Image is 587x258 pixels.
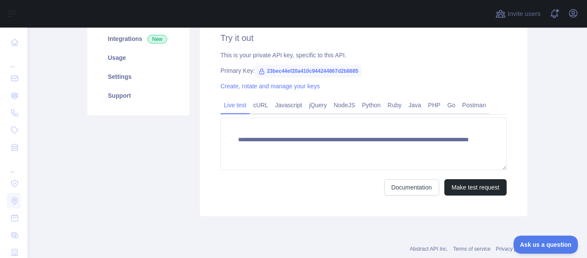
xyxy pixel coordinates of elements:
[98,48,179,67] a: Usage
[410,246,448,252] a: Abstract API Inc.
[98,86,179,105] a: Support
[220,98,250,112] a: Live test
[255,65,362,78] span: 23bec44ef20a410c944244867d2b8885
[444,179,507,196] button: Make test request
[147,35,167,44] span: New
[272,98,306,112] a: Javascript
[405,98,425,112] a: Java
[306,98,330,112] a: jQuery
[220,66,507,75] div: Primary Key:
[514,236,578,254] iframe: Toggle Customer Support
[98,67,179,86] a: Settings
[494,7,542,21] button: Invite users
[508,9,541,19] span: Invite users
[330,98,358,112] a: NodeJS
[250,98,272,112] a: cURL
[444,98,459,112] a: Go
[425,98,444,112] a: PHP
[459,98,489,112] a: Postman
[220,32,507,44] h2: Try it out
[220,83,320,90] a: Create, rotate and manage your keys
[496,246,527,252] a: Privacy policy
[220,51,507,59] div: This is your private API key, specific to this API.
[358,98,384,112] a: Python
[384,98,405,112] a: Ruby
[453,246,490,252] a: Terms of service
[7,157,21,174] div: ...
[7,52,21,69] div: ...
[384,179,439,196] a: Documentation
[98,29,179,48] a: Integrations New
